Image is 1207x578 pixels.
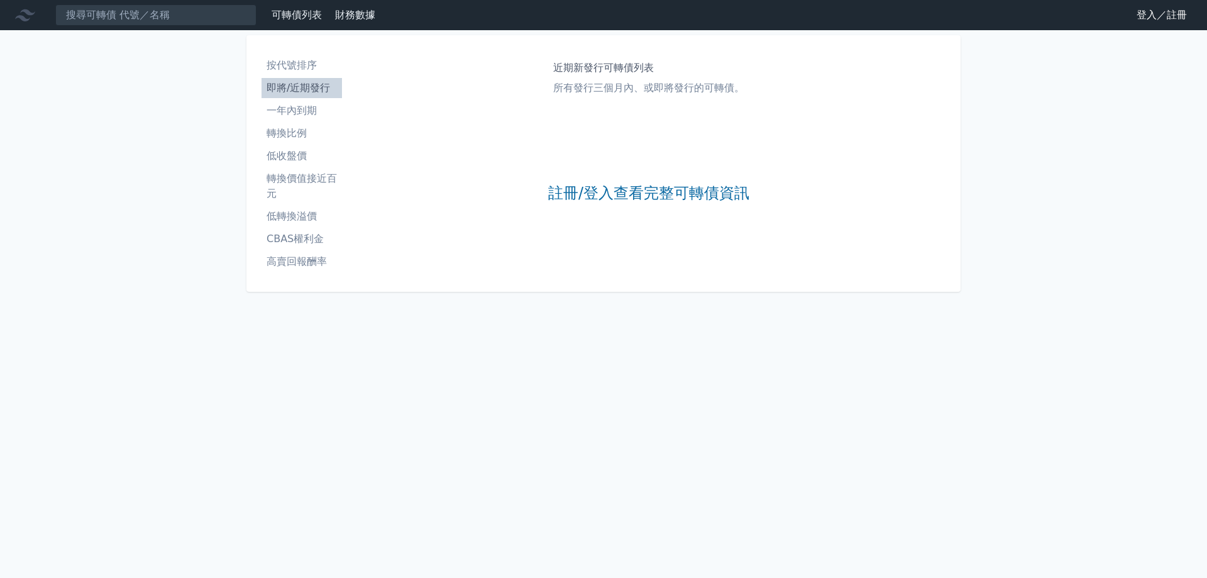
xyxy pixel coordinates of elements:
a: 轉換比例 [262,123,342,143]
a: 低收盤價 [262,146,342,166]
a: 註冊/登入查看完整可轉債資訊 [548,184,749,204]
a: 即將/近期發行 [262,78,342,98]
li: CBAS權利金 [262,231,342,247]
h1: 近期新發行可轉債列表 [553,60,744,75]
a: 轉換價值接近百元 [262,169,342,204]
input: 搜尋可轉債 代號／名稱 [55,4,256,26]
li: 轉換價值接近百元 [262,171,342,201]
li: 按代號排序 [262,58,342,73]
a: 低轉換溢價 [262,206,342,226]
a: 按代號排序 [262,55,342,75]
a: 登入／註冊 [1127,5,1197,25]
a: 可轉債列表 [272,9,322,21]
a: CBAS權利金 [262,229,342,249]
a: 財務數據 [335,9,375,21]
li: 一年內到期 [262,103,342,118]
a: 高賣回報酬率 [262,252,342,272]
li: 低轉換溢價 [262,209,342,224]
a: 一年內到期 [262,101,342,121]
li: 高賣回報酬率 [262,254,342,269]
li: 轉換比例 [262,126,342,141]
li: 低收盤價 [262,148,342,164]
li: 即將/近期發行 [262,81,342,96]
p: 所有發行三個月內、或即將發行的可轉債。 [553,81,744,96]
